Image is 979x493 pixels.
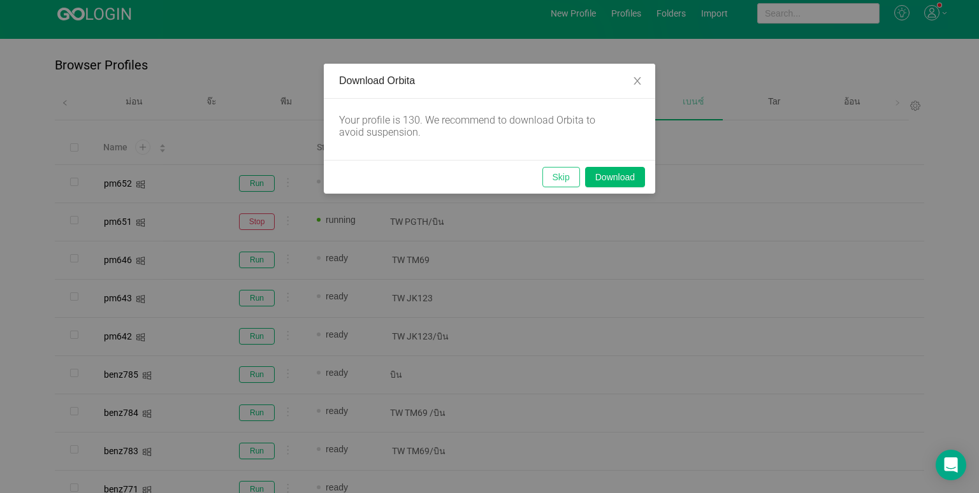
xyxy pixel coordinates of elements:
button: Skip [542,167,580,187]
div: Your profile is 130. We recommend to download Orbita to avoid suspension. [339,114,620,138]
button: Close [620,64,655,99]
div: Download Orbita [339,74,640,88]
button: Download [585,167,645,187]
div: Open Intercom Messenger [936,450,966,480]
i: icon: close [632,76,642,86]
